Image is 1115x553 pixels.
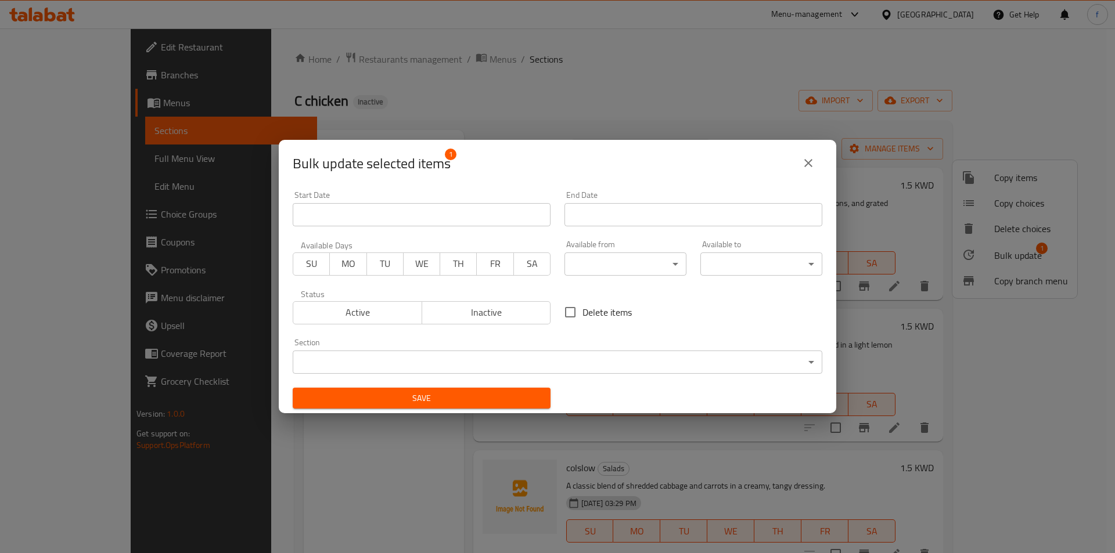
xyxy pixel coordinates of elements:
button: WE [403,252,440,276]
span: SU [298,255,325,272]
button: TH [440,252,477,276]
button: SU [293,252,330,276]
div: ​ [700,252,822,276]
span: Inactive [427,304,546,321]
button: SA [513,252,551,276]
div: ​ [293,350,822,374]
span: MO [334,255,362,272]
button: Inactive [422,301,551,324]
span: 1 [445,149,456,160]
button: Active [293,301,422,324]
div: ​ [564,252,686,276]
button: close [794,149,822,177]
button: MO [329,252,366,276]
button: TU [366,252,404,276]
button: Save [293,388,551,409]
span: WE [408,255,436,272]
span: Delete items [582,305,632,319]
span: Save [302,391,541,406]
span: FR [481,255,509,272]
button: FR [476,252,513,276]
span: TH [445,255,472,272]
span: Selected items count [293,154,451,173]
span: TU [372,255,399,272]
span: SA [519,255,546,272]
span: Active [298,304,418,321]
